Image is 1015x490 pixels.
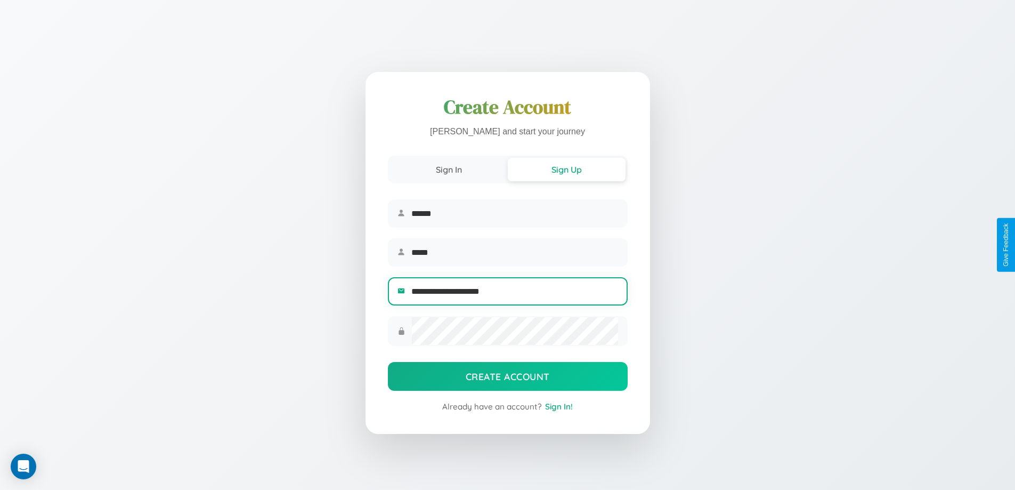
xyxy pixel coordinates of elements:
[388,94,628,120] h1: Create Account
[388,401,628,412] div: Already have an account?
[508,158,626,181] button: Sign Up
[1002,223,1010,267] div: Give Feedback
[11,454,36,479] div: Open Intercom Messenger
[388,124,628,140] p: [PERSON_NAME] and start your journey
[390,158,508,181] button: Sign In
[388,362,628,391] button: Create Account
[545,401,573,412] span: Sign In!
